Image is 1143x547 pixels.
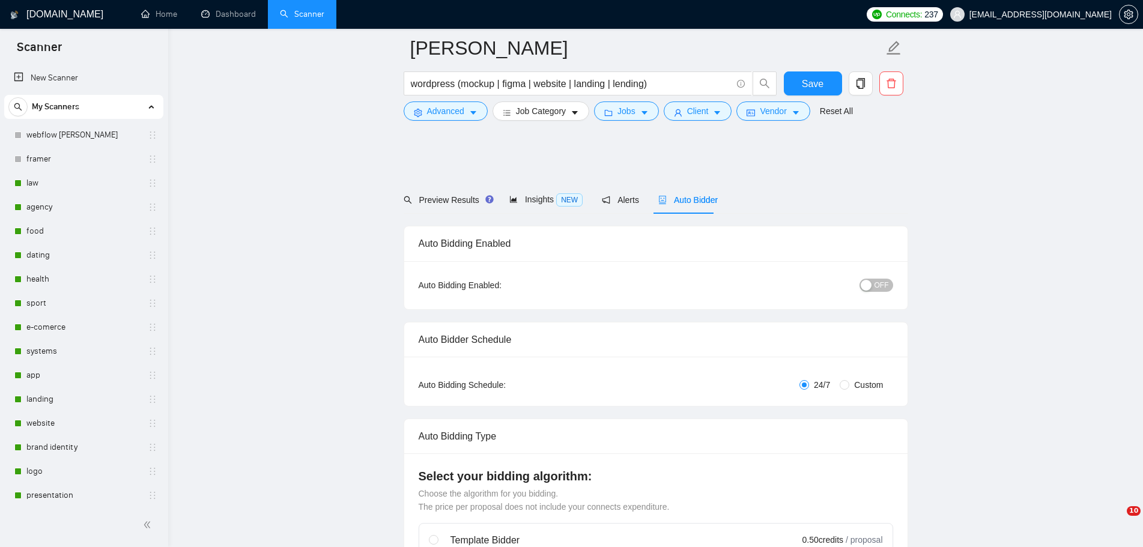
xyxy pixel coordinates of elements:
span: caret-down [640,108,649,117]
span: area-chart [509,195,518,204]
span: caret-down [713,108,721,117]
span: caret-down [571,108,579,117]
a: food [26,219,141,243]
span: OFF [875,279,889,292]
a: dating [26,243,141,267]
img: upwork-logo.png [872,10,882,19]
h4: Select your bidding algorithm: [419,468,893,485]
div: Auto Bidding Schedule: [419,378,577,391]
a: systems [26,339,141,363]
button: idcardVendorcaret-down [736,101,810,121]
button: userClientcaret-down [664,101,732,121]
span: holder [148,346,157,356]
span: holder [148,467,157,476]
span: delete [880,78,903,89]
a: New Scanner [14,66,154,90]
span: Save [802,76,823,91]
a: logo [26,459,141,483]
span: 237 [924,8,938,21]
button: barsJob Categorycaret-down [493,101,589,121]
span: Choose the algorithm for you bidding. The price per proposal does not include your connects expen... [419,489,670,512]
span: Alerts [602,195,639,205]
span: holder [148,154,157,164]
span: holder [148,322,157,332]
span: Auto Bidder [658,195,718,205]
span: info-circle [737,80,745,88]
span: holder [148,370,157,380]
span: caret-down [469,108,478,117]
a: app [26,363,141,387]
img: logo [10,5,19,25]
span: robot [658,196,667,204]
div: Auto Bidding Enabled: [419,279,577,292]
a: law [26,171,141,195]
span: holder [148,394,157,404]
a: searchScanner [280,9,324,19]
iframe: Intercom live chat [1102,506,1131,535]
button: folderJobscaret-down [594,101,659,121]
span: holder [148,226,157,236]
a: agency [26,195,141,219]
span: Client [687,104,709,118]
div: Auto Bidder Schedule [419,322,893,357]
span: holder [148,178,157,188]
span: setting [414,108,422,117]
span: double-left [143,519,155,531]
input: Search Freelance Jobs... [411,76,732,91]
span: holder [148,419,157,428]
span: edit [886,40,902,56]
button: delete [879,71,903,95]
a: Reset All [820,104,853,118]
span: Job Category [516,104,566,118]
a: homeHome [141,9,177,19]
span: holder [148,491,157,500]
a: dashboardDashboard [201,9,256,19]
li: New Scanner [4,66,163,90]
span: user [674,108,682,117]
span: holder [148,250,157,260]
span: 0.50 credits [802,533,843,546]
span: notification [602,196,610,204]
a: setting [1119,10,1138,19]
span: Advanced [427,104,464,118]
span: Preview Results [404,195,490,205]
div: Auto Bidding Enabled [419,226,893,261]
span: holder [148,298,157,308]
span: bars [503,108,511,117]
span: / proposal [846,534,882,546]
span: Connects: [886,8,922,21]
span: search [9,103,27,111]
span: Scanner [7,38,71,64]
div: Auto Bidding Type [419,419,893,453]
button: setting [1119,5,1138,24]
div: Tooltip anchor [484,194,495,205]
span: search [404,196,412,204]
span: NEW [556,193,583,207]
a: brand identity [26,435,141,459]
span: holder [148,443,157,452]
a: e-comerce [26,315,141,339]
span: copy [849,78,872,89]
a: landing [26,387,141,411]
span: holder [148,130,157,140]
a: sport [26,291,141,315]
a: presentation [26,483,141,507]
span: Jobs [617,104,635,118]
a: website [26,411,141,435]
span: 24/7 [809,378,835,391]
button: copy [849,71,873,95]
a: webflow [PERSON_NAME] [26,123,141,147]
span: Custom [849,378,888,391]
span: folder [604,108,613,117]
button: search [753,71,777,95]
span: caret-down [792,108,800,117]
input: Scanner name... [410,33,884,63]
a: framer [26,147,141,171]
span: search [753,78,776,89]
span: setting [1120,10,1138,19]
button: search [8,97,28,116]
span: holder [148,274,157,284]
span: My Scanners [32,95,79,119]
span: user [953,10,962,19]
span: 10 [1127,506,1141,516]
